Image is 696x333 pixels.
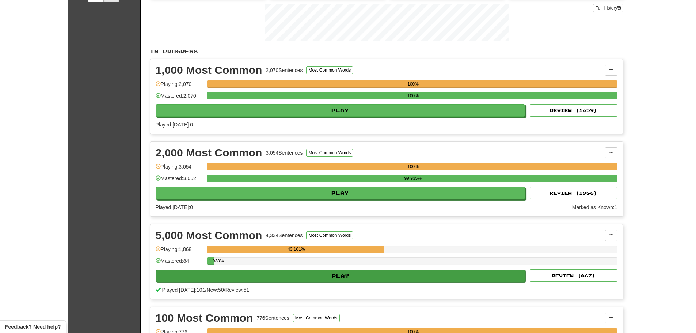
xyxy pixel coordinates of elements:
div: 1,000 Most Common [156,65,262,76]
button: Most Common Words [293,314,340,322]
span: Review: 51 [225,287,249,293]
div: Playing: 3,054 [156,163,203,175]
button: Most Common Words [306,231,353,239]
button: Most Common Words [306,149,353,157]
span: / [205,287,206,293]
button: Review (1059) [530,104,617,117]
div: Mastered: 84 [156,257,203,269]
button: Play [156,270,526,282]
div: Playing: 1,868 [156,246,203,258]
div: 776 Sentences [256,314,289,322]
div: Playing: 2,070 [156,80,203,92]
button: Review (1986) [530,187,617,199]
div: 100% [209,80,617,88]
p: In Progress [150,48,623,55]
button: Play [156,187,525,199]
div: 2,070 Sentences [266,67,303,74]
span: Open feedback widget [5,323,61,330]
div: 100% [209,163,617,170]
span: Played [DATE]: 0 [156,204,193,210]
div: 1.938% [209,257,215,265]
div: 100 Most Common [156,313,253,323]
button: Review (867) [530,269,617,282]
button: Most Common Words [306,66,353,74]
div: 100% [209,92,617,99]
span: / [224,287,225,293]
div: Marked as Known: 1 [572,204,617,211]
div: 4,334 Sentences [266,232,303,239]
div: 3,054 Sentences [266,149,303,156]
span: Played [DATE]: 101 [162,287,205,293]
div: 2,000 Most Common [156,147,262,158]
div: 5,000 Most Common [156,230,262,241]
span: Played [DATE]: 0 [156,122,193,128]
button: Play [156,104,525,117]
span: New: 50 [206,287,224,293]
div: Mastered: 2,070 [156,92,203,104]
div: 99.935% [209,175,617,182]
div: 43.101% [209,246,384,253]
a: Full History [593,4,623,12]
div: Mastered: 3,052 [156,175,203,187]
